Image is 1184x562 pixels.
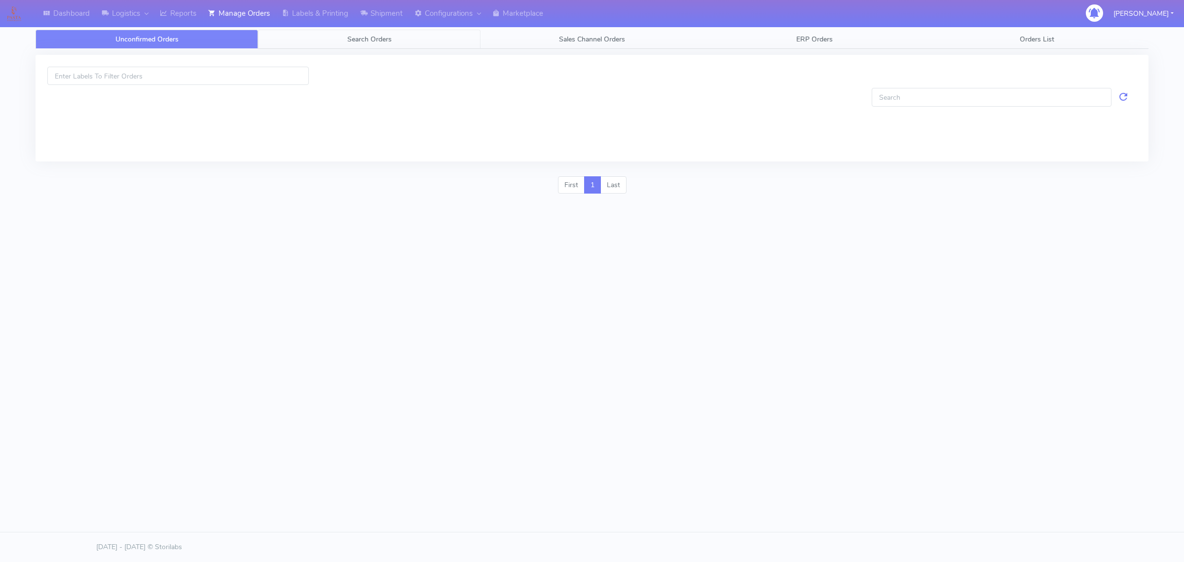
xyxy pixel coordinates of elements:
[1020,35,1054,44] span: Orders List
[1106,3,1181,24] button: [PERSON_NAME]
[872,88,1111,106] input: Search
[347,35,392,44] span: Search Orders
[115,35,179,44] span: Unconfirmed Orders
[36,30,1148,49] ul: Tabs
[796,35,833,44] span: ERP Orders
[47,67,309,85] input: Enter Labels To Filter Orders
[559,35,625,44] span: Sales Channel Orders
[584,176,601,194] a: 1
